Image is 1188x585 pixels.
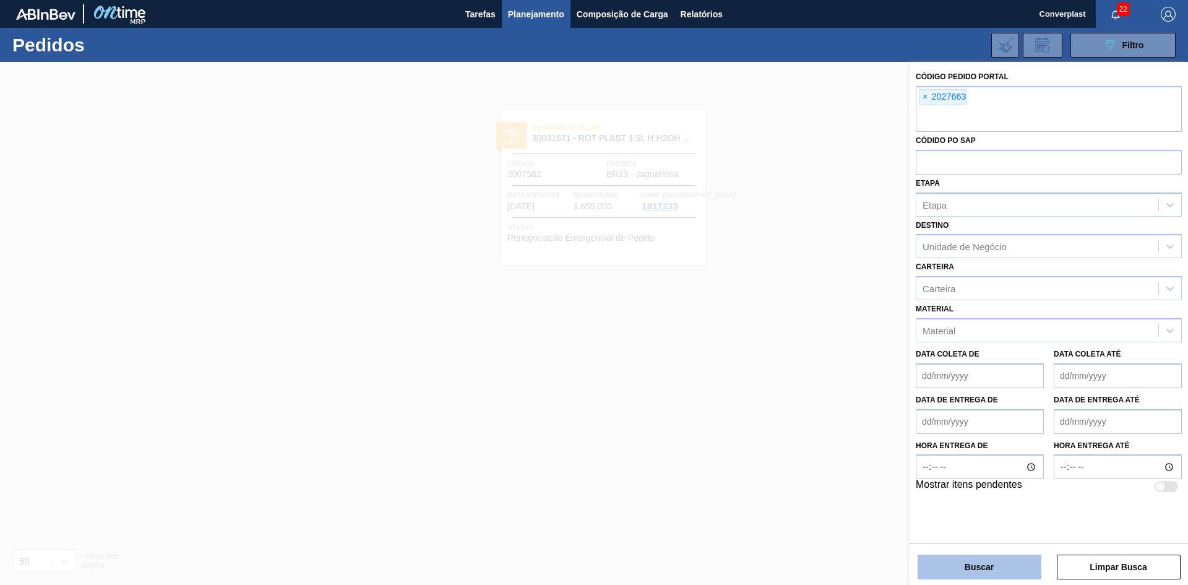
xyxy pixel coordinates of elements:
span: Filtro [1122,40,1144,50]
label: Etapa [916,179,940,188]
input: dd/mm/yyyy [916,363,1044,388]
span: Planejamento [508,7,564,22]
label: Hora entrega até [1054,437,1182,455]
h1: Pedidos [12,38,197,52]
div: Etapa [923,199,947,210]
label: Data coleta de [916,350,979,358]
input: dd/mm/yyyy [1054,409,1182,434]
label: Códido PO SAP [916,136,976,145]
span: 22 [1117,2,1130,16]
span: Composição de Carga [577,7,668,22]
div: Material [923,325,955,336]
button: Filtro [1070,33,1176,58]
input: dd/mm/yyyy [1054,363,1182,388]
label: Destino [916,221,949,230]
label: Código Pedido Portal [916,72,1009,81]
label: Hora entrega de [916,437,1044,455]
label: Data coleta até [1054,350,1121,358]
span: Relatórios [681,7,723,22]
label: Material [916,305,953,313]
span: Tarefas [465,7,496,22]
label: Data de Entrega de [916,396,998,404]
img: TNhmsLtSVTkK8tSr43FrP2fwEKptu5GPRR3wAAAABJRU5ErkJggg== [16,9,75,20]
div: Solicitação de Revisão de Pedidos [1023,33,1062,58]
div: Carteira [923,284,955,294]
label: Carteira [916,262,954,271]
img: Logout [1161,7,1176,22]
button: Notificações [1096,6,1135,23]
div: 2027663 [919,89,966,105]
input: dd/mm/yyyy [916,409,1044,434]
label: Data de Entrega até [1054,396,1140,404]
div: Unidade de Negócio [923,241,1007,252]
span: × [919,90,931,105]
div: Importar Negociações dos Pedidos [991,33,1019,58]
label: Mostrar itens pendentes [916,479,1022,494]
